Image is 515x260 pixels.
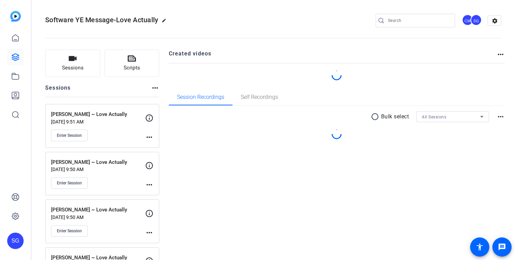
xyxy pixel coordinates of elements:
[51,130,88,141] button: Enter Session
[371,113,381,121] mat-icon: radio_button_unchecked
[62,64,84,72] span: Sessions
[51,167,145,172] p: [DATE] 9:50 AM
[177,94,224,100] span: Session Recordings
[462,14,474,26] ngx-avatar: Carole Morris
[470,14,482,26] ngx-avatar: Shanae Gossen
[462,14,473,26] div: CM
[388,16,450,25] input: Search
[241,94,278,100] span: Self Recordings
[145,229,153,237] mat-icon: more_horiz
[51,177,88,189] button: Enter Session
[497,113,505,121] mat-icon: more_horiz
[45,50,100,77] button: Sessions
[151,84,159,92] mat-icon: more_horiz
[476,243,484,251] mat-icon: accessibility
[51,158,145,166] p: [PERSON_NAME] ~ Love Actually
[145,133,153,141] mat-icon: more_horiz
[124,64,140,72] span: Scripts
[497,50,505,58] mat-icon: more_horiz
[45,16,158,24] span: Software YE Message-Love Actually
[162,18,170,26] mat-icon: edit
[57,228,82,234] span: Enter Session
[51,119,145,125] p: [DATE] 9:51 AM
[381,113,409,121] p: Bulk select
[45,84,71,97] h2: Sessions
[51,225,88,237] button: Enter Session
[498,243,506,251] mat-icon: message
[7,233,24,249] div: SG
[57,133,82,138] span: Enter Session
[104,50,160,77] button: Scripts
[422,115,446,119] span: All Sessions
[169,50,497,63] h2: Created videos
[488,16,502,26] mat-icon: settings
[51,206,145,214] p: [PERSON_NAME] ~ Love Actually
[51,214,145,220] p: [DATE] 9:50 AM
[470,14,482,26] div: SG
[57,180,82,186] span: Enter Session
[145,181,153,189] mat-icon: more_horiz
[10,11,21,22] img: blue-gradient.svg
[51,110,145,118] p: [PERSON_NAME] ~ Love Actually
